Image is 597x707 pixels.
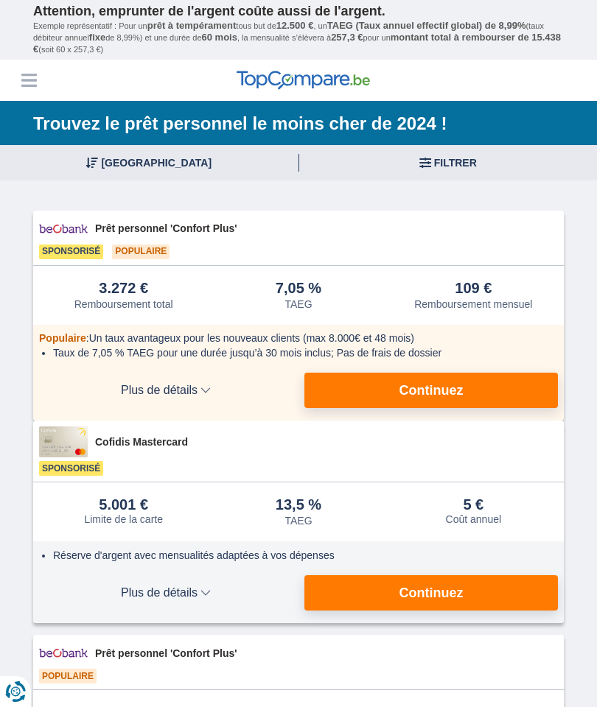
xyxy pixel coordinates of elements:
[18,69,40,91] button: Menu
[39,384,293,396] span: Plus de détails
[463,497,483,512] div: 5 €
[434,158,477,168] span: Filtrer
[99,281,148,297] div: 3.272 €
[455,281,492,297] div: 109 €
[95,646,558,661] span: Prêt personnel 'Confort Plus'
[74,298,173,310] div: Remboursement total
[147,20,237,31] span: prêt à tempérament
[112,245,170,259] span: Populaire
[39,217,88,241] img: pret personnel Beobank
[414,298,532,310] div: Remboursement mensuel
[33,112,564,136] h1: Trouvez le prêt personnel le moins cher de 2024 !
[95,221,558,236] span: Prêt personnel 'Confort Plus'
[276,497,321,513] div: 13,5 %
[304,373,558,408] button: Continuez
[89,32,105,43] span: fixe
[202,32,237,43] span: 60 mois
[39,669,97,683] span: Populaire
[39,245,103,259] span: Sponsorisé
[276,20,314,31] span: 12.500 €
[39,461,103,476] span: Sponsorisé
[33,32,561,54] span: montant total à rembourser de 15.438 €
[399,384,464,397] span: Continuez
[446,513,502,525] div: Coût annuel
[399,586,464,599] span: Continuez
[99,497,148,512] div: 5.001 €
[304,575,558,611] button: Continuez
[237,71,370,90] img: TopCompare
[95,435,558,449] span: Cofidis Mastercard
[84,513,163,525] div: Limite de la carte
[284,298,312,310] div: TAEG
[284,515,312,527] div: TAEG
[39,426,88,457] img: pret personnel Cofidis CC
[33,4,564,20] p: Attention, emprunter de l'argent coûte aussi de l'argent.
[331,32,363,43] span: 257,3 €
[39,587,293,599] span: Plus de détails
[39,331,558,345] div: :
[33,20,564,56] p: Exemple représentatif : Pour un tous but de , un (taux débiteur annuel de 8,99%) et une durée de ...
[53,548,553,563] li: Réserve d'argent avec mensualités adaptées à vos dépenses
[327,20,526,31] span: TAEG (Taux annuel effectif global) de 8,99%
[39,373,293,408] button: Plus de détails
[53,345,553,360] li: Taux de 7,05 % TAEG pour une durée jusqu’à 30 mois inclus; Pas de frais de dossier
[39,641,88,665] img: pret personnel Beobank
[89,332,414,344] span: Un taux avantageux pour les nouveaux clients (max 8.000€ et 48 mois)
[39,332,86,344] span: Populaire
[39,575,293,611] button: Plus de détails
[276,281,321,297] div: 7,05 %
